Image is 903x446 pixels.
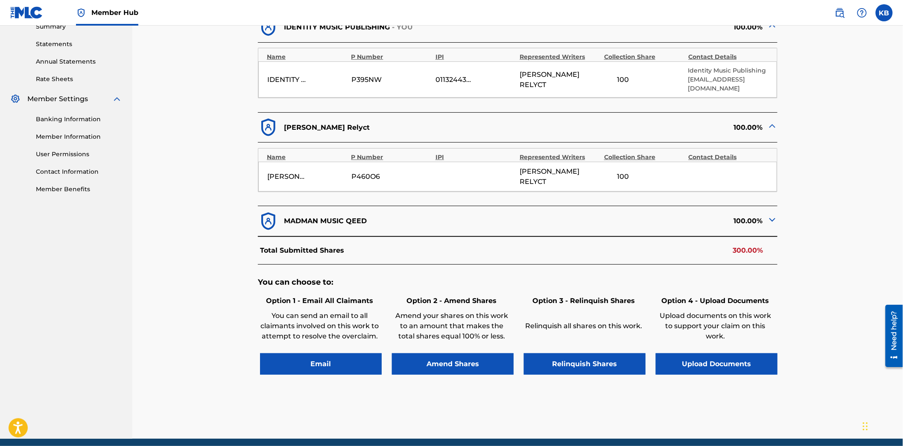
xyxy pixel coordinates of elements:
a: Public Search [831,4,848,21]
p: Upload documents on this work to support your claim on this work. [656,311,775,341]
img: expand-cell-toggle [767,20,777,31]
img: MLC Logo [10,6,43,19]
div: IPI [435,52,515,61]
a: Statements [36,40,122,49]
div: Represented Writers [520,153,600,162]
p: 300.00% [733,245,763,256]
a: Member Information [36,132,122,141]
a: Banking Information [36,115,122,124]
img: expand [112,94,122,104]
img: help [857,8,867,18]
p: IDENTITY MUSIC PUBLISHING [284,22,390,32]
div: User Menu [876,4,893,21]
div: Help [853,4,871,21]
h6: Option 1 - Email All Claimants [260,296,380,306]
img: Member Settings [10,94,20,104]
img: dfb38c8551f6dcc1ac04.svg [258,117,279,138]
a: User Permissions [36,150,122,159]
a: Annual Statements [36,57,122,66]
button: Upload Documents [656,353,777,375]
img: Top Rightsholder [76,8,86,18]
a: Rate Sheets [36,75,122,84]
div: P Number [351,153,431,162]
img: dfb38c8551f6dcc1ac04.svg [258,17,279,38]
div: Contact Details [688,153,768,162]
p: [PERSON_NAME] Relyct [284,122,370,133]
div: Name [267,52,347,61]
p: Amend your shares on this work to an amount that makes the total shares equal 100% or less. [392,311,511,341]
h6: Option 2 - Amend Shares [392,296,511,306]
a: Summary [36,22,122,31]
div: 100.00% [518,211,777,232]
span: [PERSON_NAME] RELYCT [520,70,600,90]
img: expand-cell-toggle [767,215,777,225]
button: Email [260,353,382,375]
p: You can send an email to all claimants involved on this work to attempt to resolve the overclaim. [260,311,380,341]
iframe: Chat Widget [860,405,903,446]
p: Identity Music Publishing [688,66,768,75]
p: Total Submitted Shares [260,245,344,256]
img: search [835,8,845,18]
p: MADMAN MUSIC QEED [284,216,367,226]
button: Relinquish Shares [524,353,646,375]
div: P Number [351,52,431,61]
div: 100.00% [518,117,777,138]
span: [PERSON_NAME] RELYCT [520,166,600,187]
a: Contact Information [36,167,122,176]
span: Member Hub [91,8,138,17]
p: - YOU [392,22,413,32]
div: Contact Details [688,52,768,61]
a: Member Benefits [36,185,122,194]
div: Represented Writers [520,52,600,61]
p: [EMAIL_ADDRESS][DOMAIN_NAME] [688,75,768,93]
span: Member Settings [27,94,88,104]
h6: Option 3 - Relinquish Shares [524,296,643,306]
div: Collection Share [604,52,684,61]
div: Drag [863,414,868,439]
div: Collection Share [604,153,684,162]
img: dfb38c8551f6dcc1ac04.svg [258,211,279,232]
div: Name [267,153,347,162]
div: 100.00% [518,17,777,38]
h5: You can choose to: [258,277,777,287]
img: expand-cell-toggle [767,121,777,131]
button: Amend Shares [392,353,514,375]
h6: Option 4 - Upload Documents [656,296,775,306]
iframe: Resource Center [879,302,903,370]
p: Relinquish all shares on this work. [524,321,643,331]
div: IPI [435,153,515,162]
